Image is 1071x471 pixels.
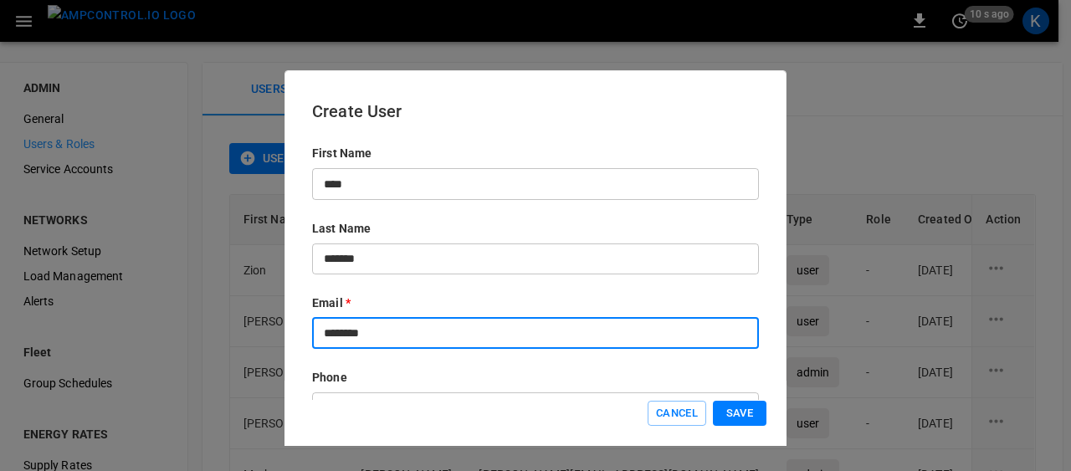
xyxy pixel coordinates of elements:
p: Last Name [312,220,759,237]
p: Email [312,294,759,311]
p: First Name [312,145,759,161]
h6: Create User [312,98,759,145]
button: Save [713,401,766,427]
p: Phone [312,369,759,386]
button: Cancel [648,401,706,427]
